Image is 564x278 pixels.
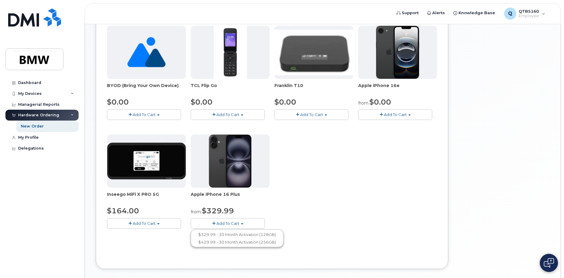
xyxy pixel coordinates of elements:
[300,112,323,117] span: Add To Cart
[133,112,156,117] span: Add To Cart
[519,9,539,14] span: QTB5160
[107,143,186,179] img: cut_small_inseego_5G.jpg
[274,82,353,95] div: Franklin T10
[358,82,437,95] div: Apple iPhone 16e
[274,98,296,106] span: $0.00
[384,112,407,117] span: Add To Cart
[369,98,391,106] span: $0.00
[459,10,495,16] span: Knowledge Base
[192,231,282,238] a: $329.99 - 30 Month Activation (128GB)
[209,134,251,188] img: iphone_16_plus.png
[216,112,239,117] span: Add To Cart
[358,100,368,106] small: from
[423,7,449,19] a: Alerts
[274,30,353,75] img: t10.jpg
[202,206,234,215] span: $329.99
[519,14,539,18] span: Employee
[500,8,549,20] div: QTB5160
[191,98,212,106] span: $0.00
[544,258,554,268] img: Open chat
[107,206,139,215] span: $164.00
[191,109,265,120] button: Add To Cart
[191,191,270,203] div: Apple iPhone 16 Plus
[508,10,512,17] span: Q
[274,109,348,120] button: Add To Cart
[216,221,239,226] span: Add To Cart
[191,209,201,215] small: from
[376,26,420,79] img: iphone16e.png
[133,221,156,226] span: Add To Cart
[432,10,445,16] span: Alerts
[107,218,181,229] button: Add To Cart
[192,238,282,246] a: $429.99 - 30 Month Activation (256GB)
[107,82,186,95] div: BYOD (Bring Your Own Device)
[107,109,181,120] button: Add To Cart
[358,109,432,120] button: Add To Cart
[402,10,419,16] span: Support
[392,7,423,19] a: Support
[127,26,166,79] img: no_image_found-2caef05468ed5679b831cfe6fc140e25e0c280774317ffc20a367ab7fd17291e.png
[191,218,265,229] button: Add To Cart
[107,98,129,106] span: $0.00
[449,7,499,19] a: Knowledge Base
[191,82,270,95] div: TCL Flip Go
[214,26,247,79] img: TCL_FLIP_MODE.jpg
[107,191,186,203] div: Inseego MiFi X PRO 5G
